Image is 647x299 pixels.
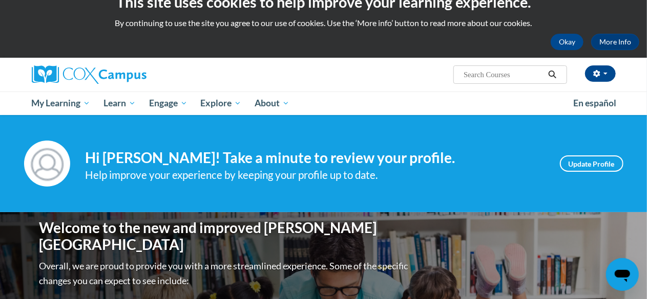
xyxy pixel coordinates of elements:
span: Explore [200,97,241,109]
a: Explore [194,91,248,115]
div: Help improve your experience by keeping your profile up to date. [86,167,545,183]
span: Engage [149,97,187,109]
a: About [248,91,296,115]
a: Update Profile [560,155,623,172]
iframe: Button to launch messaging window [606,258,639,291]
span: Learn [103,97,136,109]
p: By continuing to use the site you agree to our use of cookies. Use the ‘More info’ button to read... [8,17,639,29]
img: Cox Campus [32,65,147,84]
div: Main menu [24,91,623,115]
a: My Learning [25,91,97,115]
img: Profile Image [24,141,70,187]
a: Cox Campus [32,65,216,84]
input: Search Courses [463,68,545,81]
h1: Welcome to the new and improved [PERSON_NAME][GEOGRAPHIC_DATA] [39,219,411,254]
a: More Info [591,34,639,50]
span: En español [574,98,617,108]
a: Learn [97,91,142,115]
a: En español [567,93,623,114]
button: Okay [551,34,583,50]
a: Engage [142,91,194,115]
p: Overall, we are proud to provide you with a more streamlined experience. Some of the specific cha... [39,259,411,288]
span: My Learning [31,97,90,109]
h4: Hi [PERSON_NAME]! Take a minute to review your profile. [86,149,545,167]
button: Search [545,68,560,81]
button: Account Settings [585,65,616,82]
span: About [255,97,289,109]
